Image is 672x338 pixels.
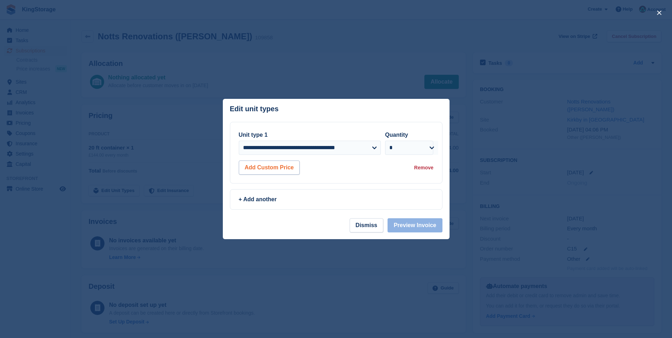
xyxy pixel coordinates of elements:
[239,132,268,138] label: Unit type 1
[388,218,442,232] button: Preview Invoice
[230,189,442,210] a: + Add another
[414,164,433,171] div: Remove
[385,132,408,138] label: Quantity
[239,195,434,204] div: + Add another
[350,218,383,232] button: Dismiss
[239,160,300,175] button: Add Custom Price
[654,7,665,18] button: close
[230,105,279,113] p: Edit unit types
